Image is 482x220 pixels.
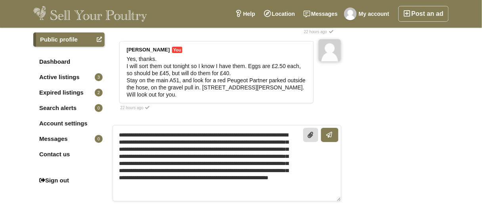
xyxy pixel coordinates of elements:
span: You [172,47,182,53]
img: Sell Your Poultry [33,6,147,22]
img: Carol Connor [344,8,357,20]
span: 0 [95,104,103,112]
img: Carol Connor [319,39,341,61]
a: Post an ad [398,6,449,22]
a: Sign out [33,173,105,188]
div: Yes, thanks. I will sort them out tonight so I know I have them. Eggs are £2.50 each, so should b... [127,55,306,98]
a: Search alerts0 [33,101,105,115]
span: 2 [95,89,103,97]
a: Help [231,6,259,22]
a: Account settings [33,116,105,131]
span: 0 [95,135,103,143]
a: Dashboard [33,55,105,69]
a: Contact us [33,147,105,161]
strong: [PERSON_NAME] [127,47,170,53]
a: Messages [299,6,342,22]
a: Expired listings2 [33,85,105,100]
a: Messages0 [33,132,105,146]
a: My account [342,6,394,22]
a: Active listings3 [33,70,105,84]
span: 3 [95,73,103,81]
a: Public profile [33,32,105,47]
a: Location [260,6,299,22]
